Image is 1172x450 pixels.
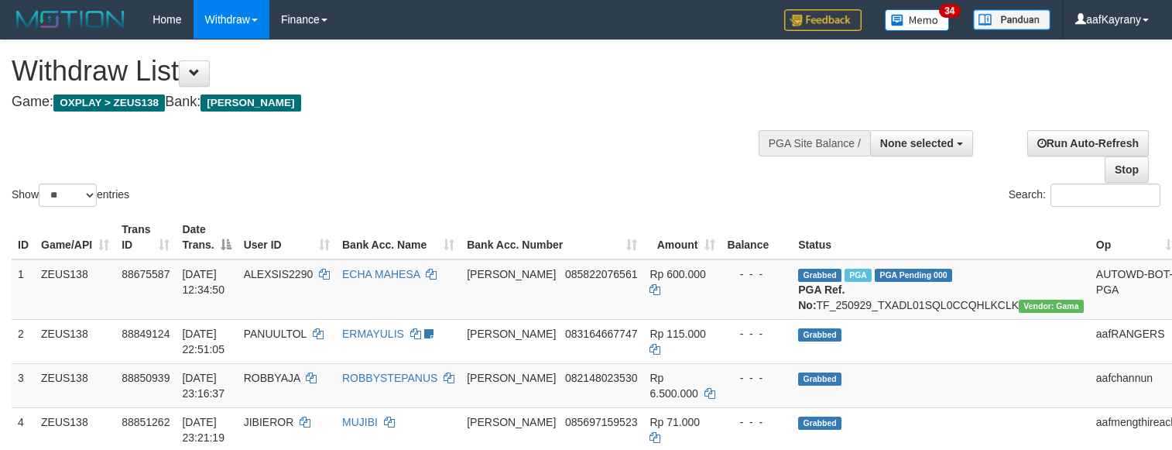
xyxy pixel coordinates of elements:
span: Copy 085822076561 to clipboard [565,268,637,280]
span: [PERSON_NAME] [200,94,300,112]
span: Vendor URL: https://trx31.1velocity.biz [1019,300,1084,313]
img: MOTION_logo.png [12,8,129,31]
h4: Game: Bank: [12,94,766,110]
img: panduan.png [973,9,1050,30]
span: OXPLAY > ZEUS138 [53,94,165,112]
h1: Withdraw List [12,56,766,87]
span: JIBIEROR [244,416,294,428]
span: Rp 115.000 [649,328,705,340]
span: Grabbed [798,328,841,342]
a: MUJIBI [342,416,378,428]
td: 3 [12,363,35,407]
span: Grabbed [798,269,841,282]
a: Stop [1105,156,1149,183]
div: - - - [728,370,786,386]
td: ZEUS138 [35,363,115,407]
td: 1 [12,259,35,320]
th: Date Trans.: activate to sort column descending [176,215,237,259]
span: [DATE] 23:16:37 [182,372,224,400]
span: 88851262 [122,416,170,428]
th: Bank Acc. Number: activate to sort column ascending [461,215,643,259]
th: Trans ID: activate to sort column ascending [115,215,176,259]
div: - - - [728,326,786,342]
span: 88850939 [122,372,170,384]
div: - - - [728,266,786,282]
span: ROBBYAJA [244,372,300,384]
b: PGA Ref. No: [798,283,845,311]
a: ERMAYULIS [342,328,404,340]
span: [PERSON_NAME] [467,372,556,384]
img: Button%20Memo.svg [885,9,950,31]
span: Rp 71.000 [649,416,700,428]
td: TF_250929_TXADL01SQL0CCQHLKCLK [792,259,1090,320]
span: Copy 085697159523 to clipboard [565,416,637,428]
th: Status [792,215,1090,259]
span: Rp 6.500.000 [649,372,697,400]
th: Amount: activate to sort column ascending [643,215,721,259]
label: Show entries [12,184,129,207]
span: [PERSON_NAME] [467,328,556,340]
button: None selected [870,130,973,156]
span: Copy 082148023530 to clipboard [565,372,637,384]
span: [PERSON_NAME] [467,416,556,428]
span: Marked by aafpengsreynich [845,269,872,282]
span: 88849124 [122,328,170,340]
div: - - - [728,414,786,430]
th: Bank Acc. Name: activate to sort column ascending [336,215,461,259]
a: ROBBYSTEPANUS [342,372,437,384]
th: User ID: activate to sort column ascending [238,215,336,259]
span: [PERSON_NAME] [467,268,556,280]
th: Balance [721,215,793,259]
span: ALEXSIS2290 [244,268,314,280]
span: [DATE] 23:21:19 [182,416,224,444]
span: PGA Pending [875,269,952,282]
span: None selected [880,137,954,149]
label: Search: [1009,184,1160,207]
span: 88675587 [122,268,170,280]
th: Game/API: activate to sort column ascending [35,215,115,259]
a: ECHA MAHESA [342,268,420,280]
span: PANUULTOL [244,328,307,340]
img: Feedback.jpg [784,9,862,31]
a: Run Auto-Refresh [1027,130,1149,156]
td: ZEUS138 [35,259,115,320]
span: Rp 600.000 [649,268,705,280]
td: ZEUS138 [35,319,115,363]
span: Grabbed [798,417,841,430]
input: Search: [1050,184,1160,207]
span: 34 [939,4,960,18]
span: [DATE] 12:34:50 [182,268,224,296]
select: Showentries [39,184,97,207]
div: PGA Site Balance / [759,130,870,156]
span: [DATE] 22:51:05 [182,328,224,356]
td: 2 [12,319,35,363]
span: Copy 083164667747 to clipboard [565,328,637,340]
span: Grabbed [798,373,841,386]
th: ID [12,215,35,259]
